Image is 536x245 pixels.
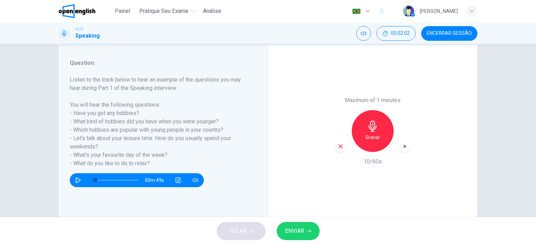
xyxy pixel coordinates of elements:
[377,26,416,41] button: 00:02:02
[364,158,382,166] h6: 10/60s
[391,31,410,36] span: 00:02:02
[356,26,371,41] div: Silenciar
[139,7,188,15] span: Pratique seu exame
[285,226,304,236] span: ENVIAR
[145,173,170,187] span: 00m 49s
[70,59,248,67] h6: Question :
[59,4,95,18] img: OpenEnglish logo
[115,7,130,15] span: Painel
[75,32,100,40] h1: Speaking
[173,173,184,187] button: Clique para ver a transcrição do áudio
[111,5,134,17] button: Painel
[365,133,380,141] h6: Gravar
[200,5,224,17] button: Análise
[59,4,111,18] a: OpenEnglish logo
[352,110,394,152] button: Gravar
[352,9,361,14] img: pt
[403,6,414,17] img: Profile picture
[427,31,472,36] span: Encerrar Sessão
[136,5,198,17] button: Pratique seu exame
[70,76,248,168] h6: Listen to the track below to hear an example of the questions you may hear during Part 1 of the S...
[345,96,401,105] h6: Maximum of 1 minutes
[277,222,320,240] button: ENVIAR
[377,26,416,41] div: Esconder
[203,7,221,15] span: Análise
[420,7,458,15] div: [PERSON_NAME]
[75,27,83,32] span: IELTS
[421,26,477,41] button: Encerrar Sessão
